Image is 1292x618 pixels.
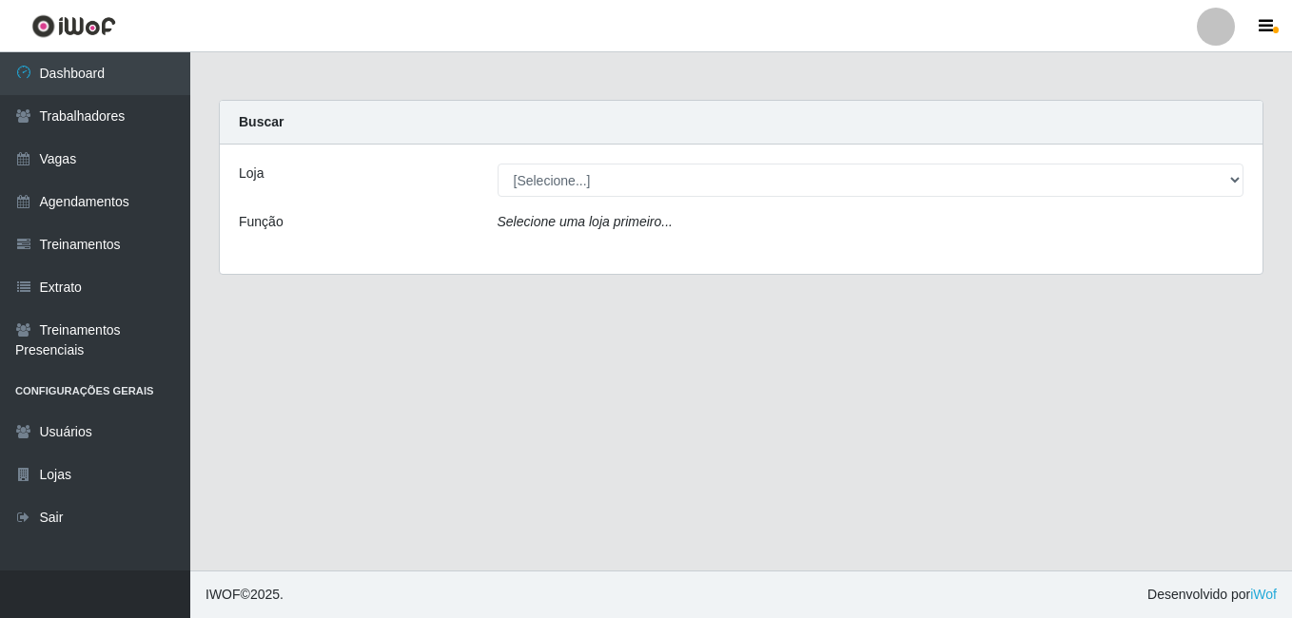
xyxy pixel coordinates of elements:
[239,114,284,129] strong: Buscar
[206,585,284,605] span: © 2025 .
[31,14,116,38] img: CoreUI Logo
[1250,587,1277,602] a: iWof
[498,214,673,229] i: Selecione uma loja primeiro...
[239,212,284,232] label: Função
[239,164,264,183] label: Loja
[206,587,241,602] span: IWOF
[1147,585,1277,605] span: Desenvolvido por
